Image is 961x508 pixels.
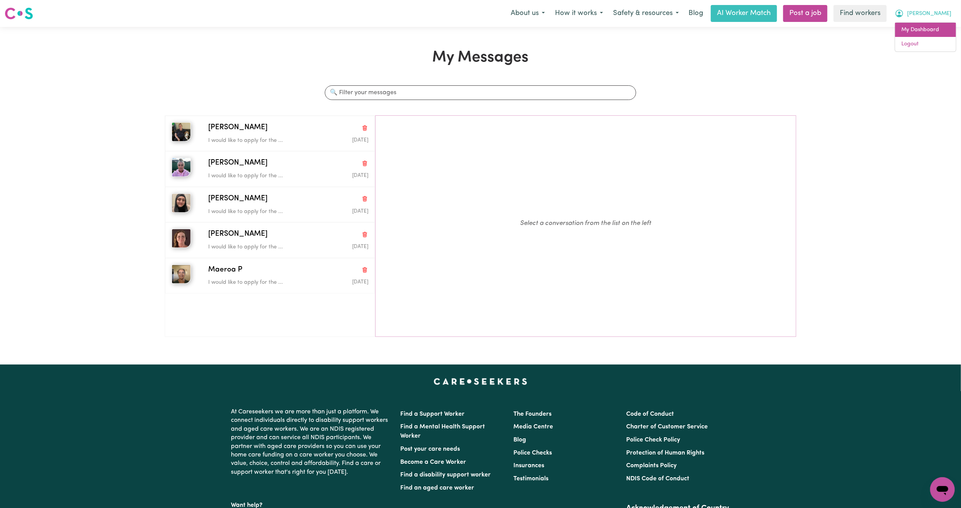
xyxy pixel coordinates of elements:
button: Delete conversation [361,158,368,168]
button: Julie R[PERSON_NAME]Delete conversationI would like to apply for the ...Message sent on June 2, 2025 [165,222,375,258]
a: Find a disability support worker [401,472,491,478]
button: Delete conversation [361,230,368,240]
a: Insurances [513,463,544,469]
img: Julie R [172,229,191,248]
button: How it works [550,5,608,22]
p: I would like to apply for the ... [208,208,315,216]
span: Message sent on July 4, 2025 [352,138,368,143]
a: Code of Conduct [626,411,674,417]
span: [PERSON_NAME] [907,10,951,18]
a: Charter of Customer Service [626,424,708,430]
a: Blog [684,5,708,22]
button: My Account [890,5,956,22]
span: [PERSON_NAME] [208,229,267,240]
p: I would like to apply for the ... [208,243,315,252]
a: AI Worker Match [711,5,777,22]
button: Whitney B[PERSON_NAME]Delete conversationI would like to apply for the ...Message sent on July 0,... [165,151,375,187]
img: Lyn A [172,193,191,213]
a: Blog [513,437,526,443]
img: Maeroa P [172,265,191,284]
button: Delete conversation [361,194,368,204]
button: Cherie R[PERSON_NAME]Delete conversationI would like to apply for the ...Message sent on July 4, ... [165,116,375,151]
a: Careseekers home page [434,378,527,385]
span: Message sent on June 2, 2025 [352,280,368,285]
a: Logout [895,37,956,52]
a: Police Check Policy [626,437,680,443]
a: Post your care needs [401,446,460,452]
p: At Careseekers we are more than just a platform. We connect individuals directly to disability su... [231,405,391,480]
a: My Dashboard [895,23,956,37]
em: Select a conversation from the list on the left [520,220,651,227]
a: Police Checks [513,450,552,456]
h1: My Messages [165,48,796,67]
button: About us [506,5,550,22]
input: 🔍 Filter your messages [325,85,636,100]
iframe: Button to launch messaging window, conversation in progress [930,477,955,502]
img: Whitney B [172,158,191,177]
p: I would like to apply for the ... [208,172,315,180]
a: NDIS Code of Conduct [626,476,689,482]
a: Testimonials [513,476,548,482]
a: Find a Mental Health Support Worker [401,424,485,439]
span: Message sent on June 3, 2025 [352,209,368,214]
a: Become a Care Worker [401,459,466,465]
button: Delete conversation [361,123,368,133]
span: [PERSON_NAME] [208,193,267,205]
a: Find workers [834,5,887,22]
button: Delete conversation [361,265,368,275]
a: Protection of Human Rights [626,450,704,456]
button: Safety & resources [608,5,684,22]
img: Careseekers logo [5,7,33,20]
span: Message sent on July 0, 2025 [352,173,368,178]
button: Maeroa PMaeroa PDelete conversationI would like to apply for the ...Message sent on June 2, 2025 [165,258,375,293]
a: Complaints Policy [626,463,677,469]
p: I would like to apply for the ... [208,137,315,145]
a: The Founders [513,411,552,417]
a: Careseekers logo [5,5,33,22]
img: Cherie R [172,122,191,142]
div: My Account [895,22,956,52]
a: Media Centre [513,424,553,430]
a: Find a Support Worker [401,411,465,417]
span: [PERSON_NAME] [208,122,267,133]
a: Post a job [783,5,827,22]
span: Maeroa P [208,265,242,276]
button: Lyn A[PERSON_NAME]Delete conversationI would like to apply for the ...Message sent on June 3, 2025 [165,187,375,222]
span: [PERSON_NAME] [208,158,267,169]
a: Find an aged care worker [401,485,475,491]
span: Message sent on June 2, 2025 [352,244,368,249]
p: I would like to apply for the ... [208,278,315,287]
